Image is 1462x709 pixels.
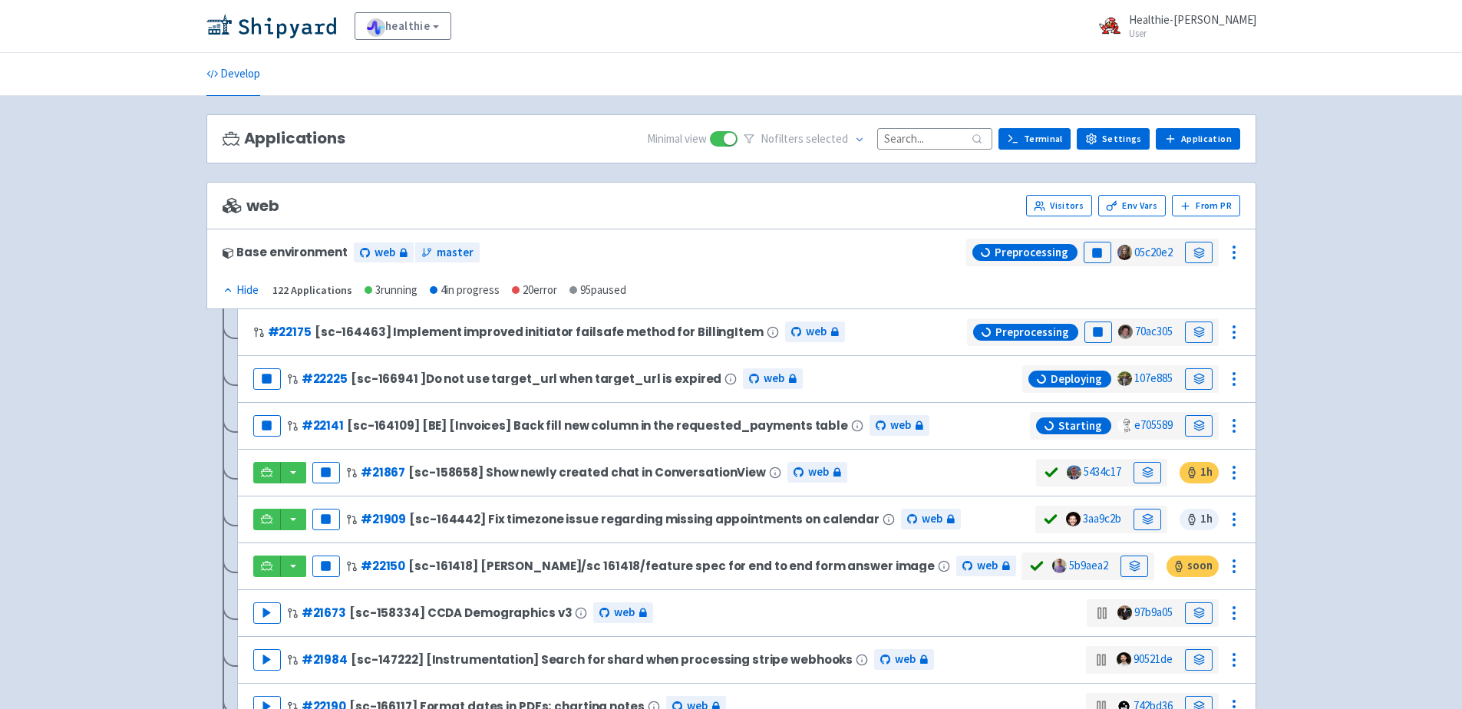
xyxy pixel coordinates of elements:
span: web [895,651,916,668]
span: web [977,557,998,575]
span: [sc-147222] [Instrumentation] Search for shard when processing stripe webhooks [351,653,853,666]
a: #21673 [302,605,346,621]
span: [sc-158334] CCDA Demographics v3 [349,606,572,619]
a: #21909 [361,511,406,527]
button: Pause [312,509,340,530]
img: Shipyard logo [206,14,336,38]
span: Preprocessing [995,245,1068,260]
a: Settings [1077,128,1150,150]
div: 122 Applications [272,282,352,299]
div: 20 error [512,282,557,299]
input: Search... [877,128,992,149]
small: User [1129,28,1256,38]
span: [sc-161418] [PERSON_NAME]/sc 161418/feature spec for end to end form answer image [408,559,935,572]
a: 107e885 [1134,371,1173,385]
a: #22175 [268,324,312,340]
button: Hide [223,282,260,299]
span: web [375,244,395,262]
div: 95 paused [569,282,626,299]
a: web [593,602,653,623]
span: 1 h [1180,462,1219,483]
a: web [743,368,803,389]
a: web [874,649,934,670]
span: web [922,510,942,528]
span: No filter s [761,130,848,148]
a: 5434c17 [1084,464,1121,479]
a: 05c20e2 [1134,245,1173,259]
span: Healthie-[PERSON_NAME] [1129,12,1256,27]
span: web [890,417,911,434]
div: Base environment [223,246,348,259]
span: [sc-158658] Show newly created chat in ConversationView [408,466,766,479]
div: 3 running [365,282,417,299]
button: Play [253,649,281,671]
div: Hide [223,282,259,299]
a: 70ac305 [1135,324,1173,338]
button: Pause [253,415,281,437]
a: Develop [206,53,260,96]
button: Pause [1084,242,1111,263]
a: healthie [355,12,452,40]
span: web [764,370,784,387]
a: #22225 [302,371,348,387]
a: 5b9aea2 [1069,558,1108,572]
a: web [956,556,1016,576]
span: Starting [1058,418,1102,434]
a: #22150 [361,558,405,574]
span: web [223,197,279,215]
span: [sc-164463] Implement improved initiator failsafe method for BillingItem [315,325,764,338]
span: 1 h [1180,509,1219,530]
span: web [614,604,635,622]
a: Visitors [1026,195,1092,216]
a: #22141 [302,417,344,434]
button: Play [253,602,281,624]
a: Application [1156,128,1239,150]
a: e705589 [1134,417,1173,432]
a: Healthie-[PERSON_NAME] User [1089,14,1256,38]
a: 3aa9c2b [1083,511,1121,526]
h3: Applications [223,130,345,147]
a: web [901,509,961,529]
a: 97b9a05 [1134,605,1173,619]
span: web [806,323,827,341]
a: web [785,322,845,342]
span: Deploying [1051,371,1102,387]
span: [sc-164442] Fix timezone issue regarding missing appointments on calendar [409,513,880,526]
a: master [415,242,480,263]
a: web [354,242,414,263]
button: Pause [312,462,340,483]
a: #21984 [302,651,348,668]
span: Preprocessing [995,325,1069,340]
span: master [437,244,474,262]
span: [sc-166941 ]Do not use target_url when target_url is expired [351,372,721,385]
a: Env Vars [1098,195,1166,216]
button: Pause [253,368,281,390]
a: 90521de [1134,651,1173,666]
a: web [787,462,847,483]
div: 4 in progress [430,282,500,299]
span: Minimal view [647,130,707,148]
span: soon [1167,556,1219,577]
span: selected [806,131,848,146]
a: web [870,415,929,436]
a: Terminal [998,128,1071,150]
button: From PR [1172,195,1240,216]
button: Pause [1084,322,1112,343]
a: #21867 [361,464,405,480]
button: Pause [312,556,340,577]
span: [sc-164109] [BE] [Invoices] Back fill new column in the requested_payments table [347,419,848,432]
span: web [808,463,829,481]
